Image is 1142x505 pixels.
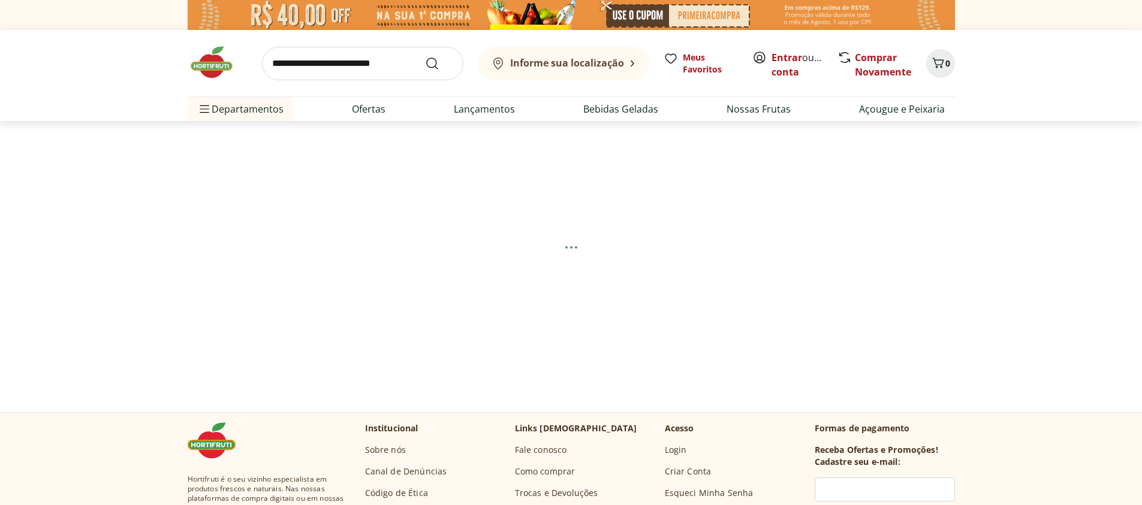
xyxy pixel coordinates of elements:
[197,95,212,123] button: Menu
[262,47,463,80] input: search
[665,487,754,499] a: Esqueci Minha Senha
[664,52,738,75] a: Meus Favoritos
[855,51,911,78] a: Comprar Novamente
[665,465,712,477] a: Criar Conta
[188,44,248,80] img: Hortifruti
[478,47,649,80] button: Informe sua localização
[772,51,837,78] a: Criar conta
[365,444,406,456] a: Sobre nós
[365,487,428,499] a: Código de Ética
[683,52,738,75] span: Meus Favoritos
[515,487,598,499] a: Trocas e Devoluções
[665,422,694,434] p: Acesso
[815,456,900,468] h3: Cadastre seu e-mail:
[365,465,447,477] a: Canal de Denúncias
[352,102,385,116] a: Ofertas
[665,444,687,456] a: Login
[815,444,938,456] h3: Receba Ofertas e Promoções!
[727,102,791,116] a: Nossas Frutas
[515,422,637,434] p: Links [DEMOGRAPHIC_DATA]
[425,56,454,71] button: Submit Search
[772,50,825,79] span: ou
[515,444,567,456] a: Fale conosco
[772,51,802,64] a: Entrar
[510,56,624,69] b: Informe sua localização
[515,465,575,477] a: Como comprar
[188,422,248,458] img: Hortifruti
[945,58,950,69] span: 0
[815,422,955,434] p: Formas de pagamento
[197,95,284,123] span: Departamentos
[454,102,515,116] a: Lançamentos
[365,422,418,434] p: Institucional
[583,102,658,116] a: Bebidas Geladas
[926,49,955,78] button: Carrinho
[859,102,945,116] a: Açougue e Peixaria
